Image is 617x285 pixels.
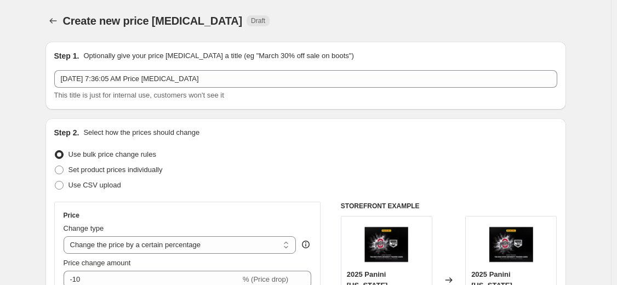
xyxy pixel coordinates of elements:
[64,224,104,232] span: Change type
[68,181,121,189] span: Use CSV upload
[243,275,288,283] span: % (Price drop)
[54,50,79,61] h2: Step 1.
[54,127,79,138] h2: Step 2.
[68,150,156,158] span: Use bulk price change rules
[63,15,243,27] span: Create new price [MEDICAL_DATA]
[341,202,557,210] h6: STOREFRONT EXAMPLE
[64,259,131,267] span: Price change amount
[68,166,163,174] span: Set product prices individually
[489,222,533,266] img: 2025PaniniOhioStateUniversityCollegiateFootballHobbyBox1_80x.png
[364,222,408,266] img: 2025PaniniOhioStateUniversityCollegiateFootballHobbyBox1_80x.png
[300,239,311,250] div: help
[83,50,353,61] p: Optionally give your price [MEDICAL_DATA] a title (eg "March 30% off sale on boots")
[64,211,79,220] h3: Price
[54,70,557,88] input: 30% off holiday sale
[54,91,224,99] span: This title is just for internal use, customers won't see it
[83,127,199,138] p: Select how the prices should change
[251,16,265,25] span: Draft
[45,13,61,29] button: Price change jobs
